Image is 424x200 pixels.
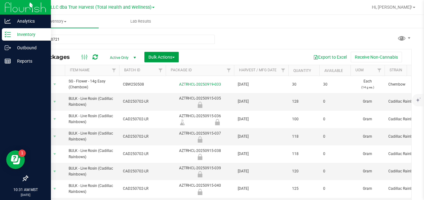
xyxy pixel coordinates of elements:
p: Outbound [11,44,48,51]
span: Gram [354,151,381,157]
span: select [51,97,59,106]
span: BULK - Live Rosin (Cadillac Rainbows) [69,131,115,142]
div: Out for Testing [165,171,235,177]
span: 0 [323,134,347,140]
span: select [51,150,59,158]
span: CAD250702-LR [123,116,162,122]
input: Search Package ID, Item Name, SKU, Lot or Part Number... [27,35,215,44]
span: DXR FINANCE 4 LLC dba True Harvest (Total Health and Wellness) [18,5,151,10]
div: AZTRHCL-20250915-037 [165,131,235,143]
iframe: Resource center [6,150,25,169]
a: Filter [278,65,288,76]
a: Filter [224,65,234,76]
p: [DATE] [3,193,48,197]
span: [DATE] [238,82,285,87]
span: select [51,184,59,193]
div: AZTRHCL-20250915-038 [165,148,235,160]
span: 120 [292,168,316,174]
span: [DATE] [238,99,285,104]
p: (14 g ea.) [354,84,381,90]
a: Lab Results [99,15,183,28]
inline-svg: Analytics [5,18,11,24]
span: Gram [354,168,381,174]
span: [DATE] [238,151,285,157]
span: 118 [292,151,316,157]
div: Out for Testing [165,102,235,108]
p: 10:31 AM MST [3,187,48,193]
span: select [51,167,59,176]
span: 100 [292,116,316,122]
a: Package ID [171,68,192,72]
a: AZTRHCL-20250919-033 [179,82,221,87]
span: Lab Results [122,19,160,24]
span: 0 [323,151,347,157]
a: Filter [156,65,166,76]
span: BULK - Live Rosin (Cadillac Rainbows) [69,113,115,125]
span: BULK - Live Rosin (Cadillac Rainbows) [69,166,115,177]
span: Each [354,78,381,90]
span: CAD250702-LR [123,99,162,104]
a: Filter [374,65,385,76]
a: Available [324,69,343,73]
span: BULK - Live Rosin (Cadillac Rainbows) [69,96,115,108]
span: select [51,115,59,123]
span: 0 [323,116,347,122]
span: 118 [292,134,316,140]
span: 0 [323,186,347,192]
inline-svg: Reports [5,58,11,64]
span: All Packages [32,54,76,60]
span: SG - Flower - 14g Easy (Chembow) [69,78,115,90]
a: Inventory [15,15,99,28]
span: 30 [292,82,316,87]
span: 0 [323,168,347,174]
div: AZTRHCL-20250915-039 [165,165,235,177]
span: 125 [292,186,316,192]
a: Quantity [293,69,311,73]
span: Gram [354,116,381,122]
span: Gram [354,99,381,104]
button: Export to Excel [309,52,351,62]
a: Strain [390,68,402,72]
span: CAD250702-LR [123,151,162,157]
span: Inventory [15,19,99,24]
a: Harvest / Mfg Date [239,68,277,72]
span: Hi, [PERSON_NAME]! [372,5,412,10]
span: [DATE] [238,168,285,174]
button: Receive Non-Cannabis [351,52,402,62]
span: CAD250702-LR [123,168,162,174]
div: Out for Testing [165,189,235,195]
a: Filter [109,65,119,76]
div: AZTRHCL-20250915-036 [165,113,235,125]
span: [DATE] [238,186,285,192]
span: select [51,132,59,141]
inline-svg: Inventory [5,31,11,38]
span: Bulk Actions [148,55,175,60]
div: Out for Testing [200,119,235,125]
span: select [51,80,59,89]
span: BULK - Live Rosin (Cadillac Rainbows) [69,183,115,195]
div: Out for Testing [165,154,235,160]
span: Gram [354,186,381,192]
div: Lab Sample [165,119,200,125]
span: 128 [292,99,316,104]
p: Inventory [11,31,48,38]
iframe: Resource center unread badge [18,149,26,157]
button: Bulk Actions [144,52,179,62]
span: Gram [354,134,381,140]
span: CAD250702-LR [123,186,162,192]
p: Reports [11,57,48,65]
inline-svg: Outbound [5,45,11,51]
span: 0 [323,99,347,104]
span: [DATE] [238,134,285,140]
span: 30 [323,82,347,87]
div: Out for Testing [165,136,235,143]
a: Item Name [70,68,90,72]
a: UOM [355,68,363,72]
div: AZTRHCL-20250915-035 [165,96,235,108]
span: BULK - Live Rosin (Cadillac Rainbows) [69,148,115,160]
span: CAD250702-LR [123,134,162,140]
a: Batch ID [124,68,140,72]
div: AZTRHCL-20250915-040 [165,183,235,195]
p: Analytics [11,17,48,25]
